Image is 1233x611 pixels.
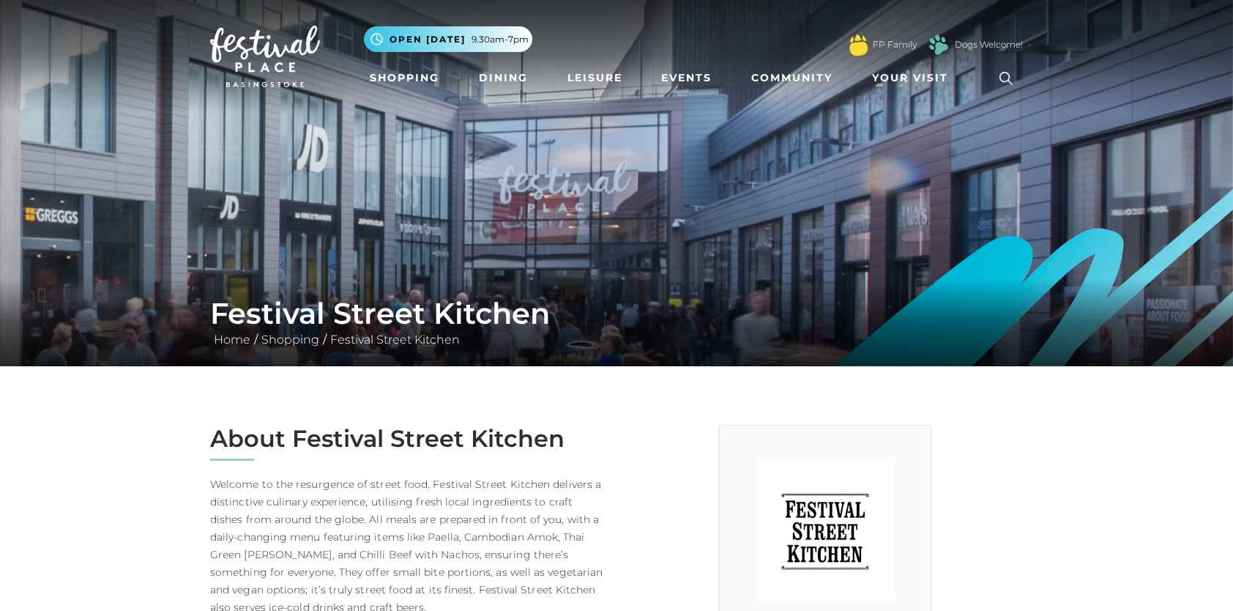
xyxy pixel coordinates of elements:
[655,64,718,92] a: Events
[327,333,463,347] a: Festival Street Kitchen
[210,296,1023,331] h1: Festival Street Kitchen
[745,64,838,92] a: Community
[562,64,628,92] a: Leisure
[210,425,606,453] h2: About Festival Street Kitchen
[872,70,948,86] span: Your Visit
[473,64,534,92] a: Dining
[390,33,466,46] span: Open [DATE]
[199,296,1034,349] div: / /
[210,26,320,87] img: Festival Place Logo
[866,64,961,92] a: Your Visit
[210,333,254,347] a: Home
[472,33,529,46] span: 9.30am-7pm
[873,38,917,51] a: FP Family
[258,333,323,347] a: Shopping
[364,64,445,92] a: Shopping
[364,26,532,52] button: Open [DATE] 9.30am-7pm
[955,38,1023,51] a: Dogs Welcome!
